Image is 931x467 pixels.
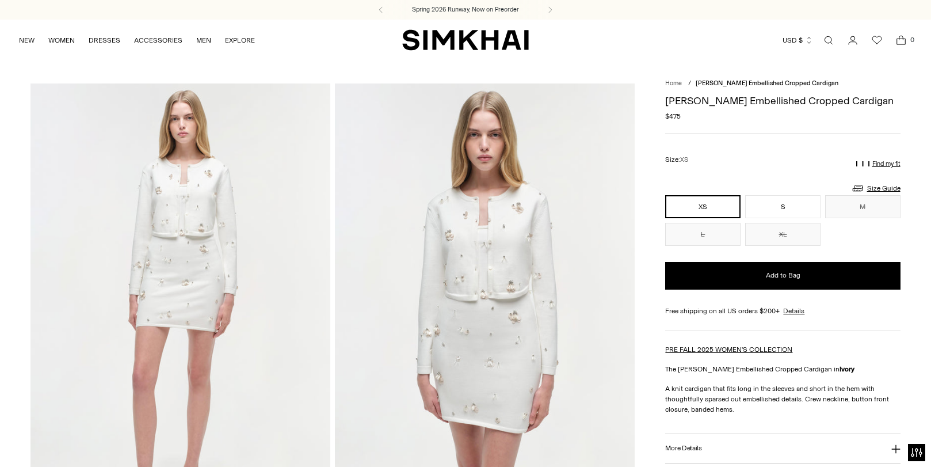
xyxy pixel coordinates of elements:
a: Size Guide [851,181,901,195]
a: Home [665,79,682,87]
h1: [PERSON_NAME] Embellished Cropped Cardigan [665,96,900,106]
p: A knit cardigan that fits long in the sleeves and short in the hem with thoughtfully sparsed out ... [665,384,900,415]
h3: More Details [665,445,701,452]
a: Open cart modal [890,29,913,52]
button: USD $ [783,28,813,53]
button: Add to Bag [665,262,900,290]
span: [PERSON_NAME] Embellished Cropped Cardigan [696,79,838,87]
a: WOMEN [48,28,75,53]
span: Add to Bag [766,271,800,280]
p: The [PERSON_NAME] Embellished Cropped Cardigan in [665,364,900,374]
a: Details [783,306,804,316]
button: XL [745,223,821,246]
a: Open search modal [817,29,840,52]
a: NEW [19,28,35,53]
a: ACCESSORIES [134,28,182,53]
label: Size: [665,154,688,165]
span: 0 [907,35,917,45]
span: $475 [665,111,681,122]
button: More Details [665,434,900,463]
div: / [688,79,691,89]
a: Wishlist [865,29,888,52]
strong: Ivory [840,365,854,373]
a: SIMKHAI [402,29,529,51]
a: Spring 2026 Runway, Now on Preorder [412,5,519,14]
button: L [665,223,741,246]
div: Free shipping on all US orders $200+ [665,306,900,316]
nav: breadcrumbs [665,79,900,89]
button: XS [665,195,741,218]
button: S [745,195,821,218]
a: DRESSES [89,28,120,53]
span: XS [680,156,688,164]
a: PRE FALL 2025 WOMEN'S COLLECTION [665,345,792,354]
a: Go to the account page [841,29,864,52]
a: MEN [196,28,211,53]
button: M [825,195,901,218]
a: EXPLORE [225,28,255,53]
